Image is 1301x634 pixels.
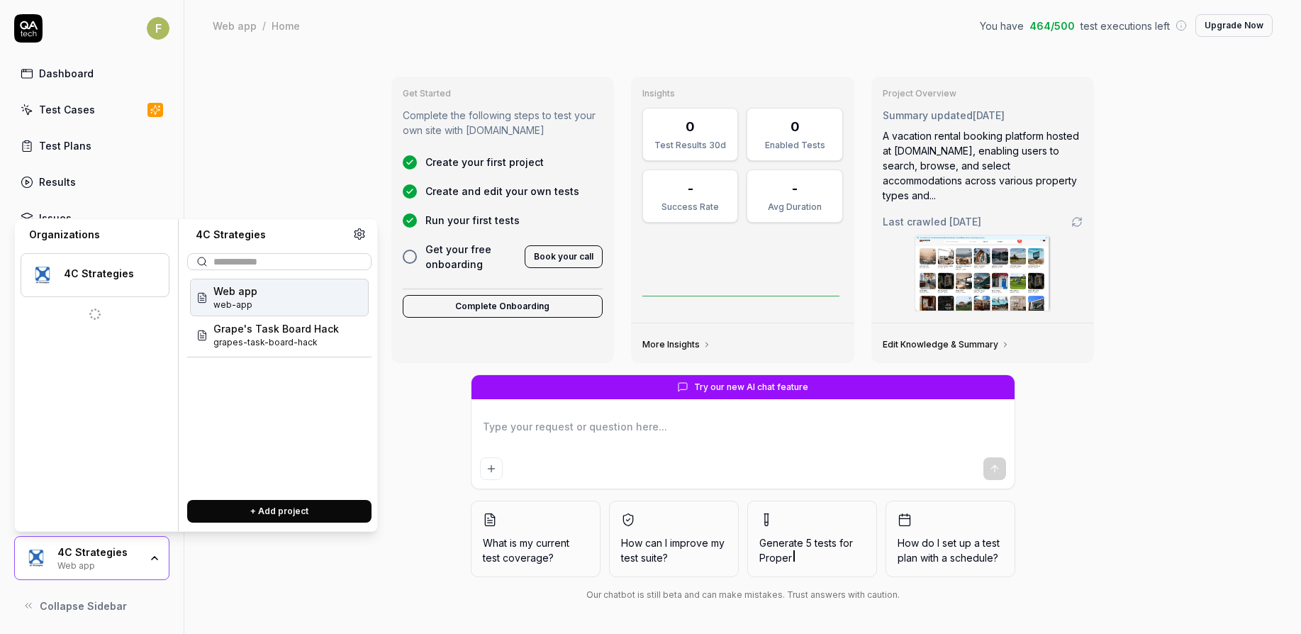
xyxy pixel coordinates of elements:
div: 0 [686,117,695,136]
span: Grape's Task Board Hack [213,321,339,336]
button: Generate 5 tests forProper [747,501,877,577]
button: How can I improve my test suite? [609,501,739,577]
a: Test Plans [14,132,169,160]
button: How do I set up a test plan with a schedule? [886,501,1015,577]
a: Issues [14,204,169,232]
button: 4C Strategies Logo4C Strategies [21,253,169,297]
div: 4C Strategies [57,546,140,559]
div: Web app [57,559,140,570]
span: Generate 5 tests for [759,535,865,565]
span: Summary updated [883,109,973,121]
div: Results [39,174,76,189]
div: A vacation rental booking platform hosted at [DOMAIN_NAME], enabling users to search, browse, and... [883,128,1083,203]
button: Complete Onboarding [403,295,603,318]
a: More Insights [642,339,711,350]
span: You have [980,18,1024,33]
div: Organizations [21,228,169,242]
p: Complete the following steps to test your own site with [DOMAIN_NAME] [403,108,603,138]
div: Test Results 30d [652,139,729,152]
span: Project ID: UNyr [213,299,257,311]
div: - [688,179,693,198]
div: - [792,179,798,198]
span: Run your first tests [425,213,520,228]
img: 4C Strategies Logo [23,545,49,571]
button: + Add project [187,500,372,523]
span: What is my current test coverage? [483,535,588,565]
span: Project ID: YxsR [213,336,339,349]
time: [DATE] [973,109,1005,121]
span: test executions left [1081,18,1170,33]
span: Try our new AI chat feature [694,381,808,394]
h3: Project Overview [883,88,1083,99]
div: Dashboard [39,66,94,81]
div: 4C Strategies [64,267,150,280]
div: Success Rate [652,201,729,213]
span: Create your first project [425,155,544,169]
a: Results [14,168,169,196]
div: Home [272,18,300,33]
span: Get your free onboarding [425,242,517,272]
time: [DATE] [949,216,981,228]
div: 0 [791,117,800,136]
div: Issues [39,211,72,226]
div: Avg Duration [756,201,833,213]
span: Proper [759,552,792,564]
a: Test Cases [14,96,169,123]
span: Web app [213,284,257,299]
a: Edit Knowledge & Summary [883,339,1010,350]
span: Create and edit your own tests [425,184,579,199]
button: Book your call [525,245,603,268]
div: 4C Strategies [187,228,353,242]
span: How can I improve my test suite? [621,535,727,565]
span: 464 / 500 [1029,18,1075,33]
button: F [147,14,169,43]
span: Last crawled [883,214,981,229]
img: 4C Strategies Logo [30,262,55,288]
div: Enabled Tests [756,139,833,152]
h3: Get Started [403,88,603,99]
div: Test Plans [39,138,91,153]
button: Collapse Sidebar [14,591,169,620]
div: Test Cases [39,102,95,117]
a: Go to crawling settings [1071,216,1083,228]
button: What is my current test coverage? [471,501,601,577]
img: Screenshot [915,235,1050,311]
a: Book your call [525,248,603,262]
button: Upgrade Now [1195,14,1273,37]
div: / [262,18,266,33]
a: Dashboard [14,60,169,87]
div: Our chatbot is still beta and can make mistakes. Trust answers with caution. [471,589,1015,601]
div: Suggestions [187,276,372,489]
button: 4C Strategies Logo4C StrategiesWeb app [14,536,169,580]
h3: Insights [642,88,843,99]
a: Organization settings [353,228,366,245]
span: How do I set up a test plan with a schedule? [898,535,1003,565]
span: Collapse Sidebar [40,599,127,613]
div: Web app [213,18,257,33]
span: F [147,17,169,40]
button: Add attachment [480,457,503,480]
